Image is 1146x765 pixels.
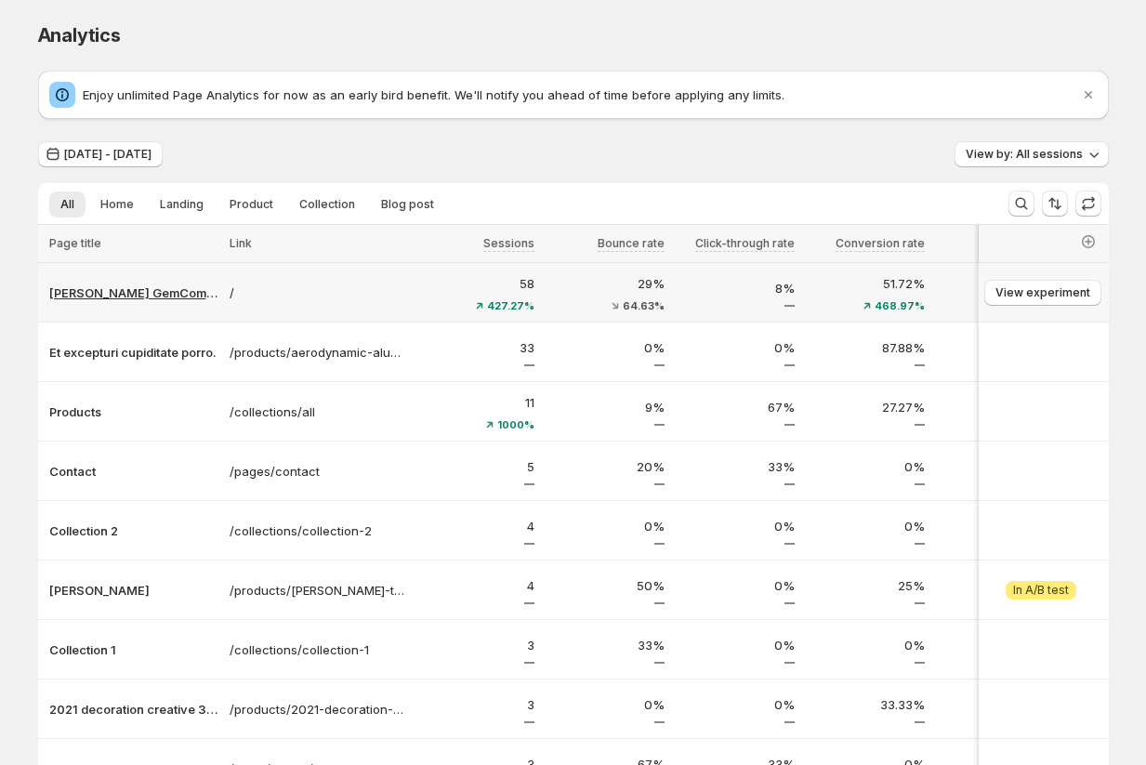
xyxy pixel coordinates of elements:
p: 9% [546,398,665,416]
span: 468.97% [875,300,925,311]
p: 33% [546,636,665,654]
a: /collections/collection-2 [230,521,404,540]
p: 58 [415,274,534,293]
a: /pages/contact [230,462,404,481]
span: Analytics [38,24,121,46]
button: [PERSON_NAME] GemCommerce [49,284,218,302]
span: Landing [160,197,204,212]
span: Blog post [381,197,434,212]
p: 0% [676,517,795,535]
span: Product [230,197,273,212]
p: 0% [676,636,795,654]
p: 29% [546,274,665,293]
p: 33% [676,457,795,476]
p: 0% [546,338,665,357]
p: 0% [546,695,665,714]
p: 44 [936,274,1055,293]
button: [DATE] - [DATE] [38,141,163,167]
a: /products/[PERSON_NAME]-testtt [230,581,404,600]
p: 5 [415,457,534,476]
p: 0% [806,517,925,535]
button: View experiment [984,280,1101,306]
span: Collection [299,197,355,212]
span: In A/B test [1013,583,1069,598]
span: Click-through rate [695,236,795,250]
p: 0% [676,695,795,714]
span: Sessions [483,236,534,250]
a: / [230,284,404,302]
a: /collections/all [230,402,404,421]
p: 87.88% [806,338,925,357]
button: Dismiss notification [1075,82,1101,108]
button: View by: All sessions [955,141,1109,167]
button: Search and filter results [1008,191,1034,217]
span: All [60,197,74,212]
p: 0% [676,576,795,595]
button: Et excepturi cupiditate porro. [49,343,218,362]
button: Sort the results [1042,191,1068,217]
p: 1 [936,695,1055,714]
p: 33.33% [806,695,925,714]
p: 25% [806,576,925,595]
p: 4 [415,517,534,535]
p: 30 [936,338,1055,357]
button: Products [49,402,218,421]
p: 1 [936,517,1055,535]
button: 2021 decoration creative 3D LED night light table lamp children bedroo [49,700,218,719]
p: 8% [676,279,795,297]
button: Collection 1 [49,640,218,659]
p: 11 [415,393,534,412]
p: 33 [415,338,534,357]
p: 1 [936,576,1055,595]
span: View experiment [995,285,1090,300]
p: 2 [936,457,1055,476]
p: 3 [415,695,534,714]
span: Link [230,236,252,250]
p: 67% [676,398,795,416]
button: Contact [49,462,218,481]
span: [DATE] - [DATE] [64,147,151,162]
a: /collections/collection-1 [230,640,404,659]
span: 1000% [497,419,534,430]
p: 50% [546,576,665,595]
span: Home [100,197,134,212]
a: /products/aerodynamic-aluminum-clock [230,343,404,362]
span: Page title [49,236,101,250]
a: /products/2021-decoration-creative-3d-led-night-light-table-lamp-children-bedroom-child-gift-home [230,700,404,719]
p: 51.72% [806,274,925,293]
p: 0% [806,457,925,476]
p: 0% [546,517,665,535]
span: Bounce rate [598,236,665,250]
p: 0% [676,338,795,357]
span: Conversion rate [836,236,925,250]
p: 27.27% [806,398,925,416]
p: 0% [806,636,925,654]
p: 20% [546,457,665,476]
p: Enjoy unlimited Page Analytics for now as an early bird benefit. We'll notify you ahead of time b... [83,86,1079,104]
button: Collection 2 [49,521,218,540]
span: 427.27% [487,300,534,311]
p: 3 [415,636,534,654]
p: 1 [936,636,1055,654]
p: 4 [415,576,534,595]
span: View by: All sessions [966,147,1083,162]
span: 64.63% [623,300,665,311]
p: 3 [936,393,1055,412]
button: [PERSON_NAME] [49,581,218,600]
